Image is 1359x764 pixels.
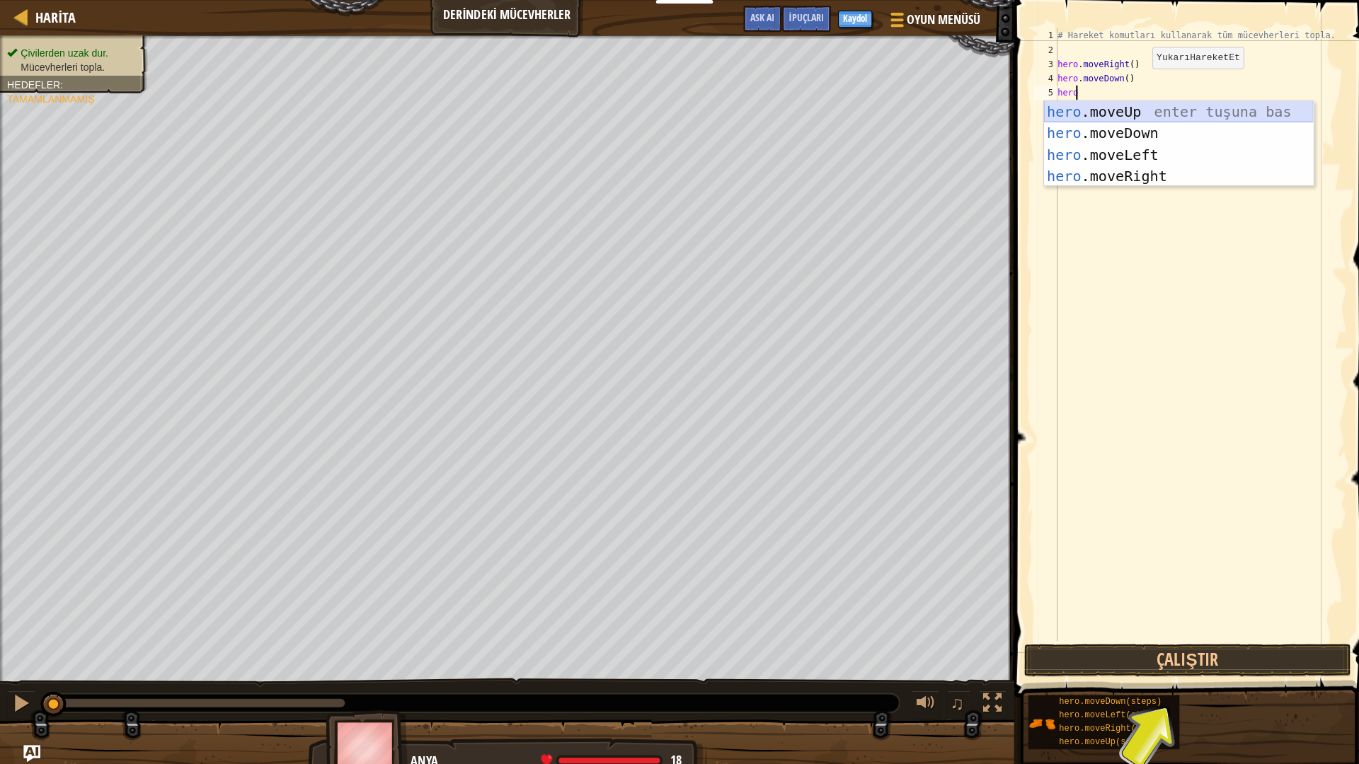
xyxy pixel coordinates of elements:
div: 6 [1027,99,1050,113]
div: 1 [1027,28,1050,42]
img: portrait.png [1021,705,1048,732]
button: Ask AI [23,740,40,757]
button: ♫ [941,685,965,714]
li: Mücevherleri topla. [7,59,136,74]
button: Ask AI [738,6,776,32]
span: İpuçları [784,11,818,24]
div: 2 [1027,42,1050,57]
div: 7 [1027,113,1050,127]
span: hero.moveLeft(steps) [1052,705,1154,715]
span: hero.moveDown(steps) [1052,692,1154,702]
button: Ctrl + P: Pause [7,685,35,714]
button: Çalıştır [1017,639,1342,672]
div: 4 [1027,71,1050,85]
span: Oyun Menüsü [900,11,974,29]
button: Kaydol [832,11,866,28]
button: Sesi ayarla [905,685,934,714]
button: Oyun Menüsü [873,6,982,39]
span: hero.moveUp(steps) [1052,732,1144,742]
span: Mücevherleri topla. [21,61,104,72]
span: Tamamlanmamış [7,93,94,104]
code: YukarıHareketEt [1149,52,1232,62]
span: 18 [665,746,677,764]
span: Çivilerden uzak dur. [21,47,108,58]
div: health: 18 / 18 [537,749,677,762]
span: : [60,79,63,90]
div: 5 [1027,85,1050,99]
span: Harita [35,8,76,27]
span: Hedefler [7,79,60,90]
div: 3 [1027,57,1050,71]
span: hero.moveRight(steps) [1052,719,1159,729]
button: Tam ekran değiştir [972,685,1000,714]
li: Çivilerden uzak dur. [7,45,136,59]
span: Ask AI [745,11,769,24]
span: ♫ [944,688,958,709]
a: Harita [28,8,76,27]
